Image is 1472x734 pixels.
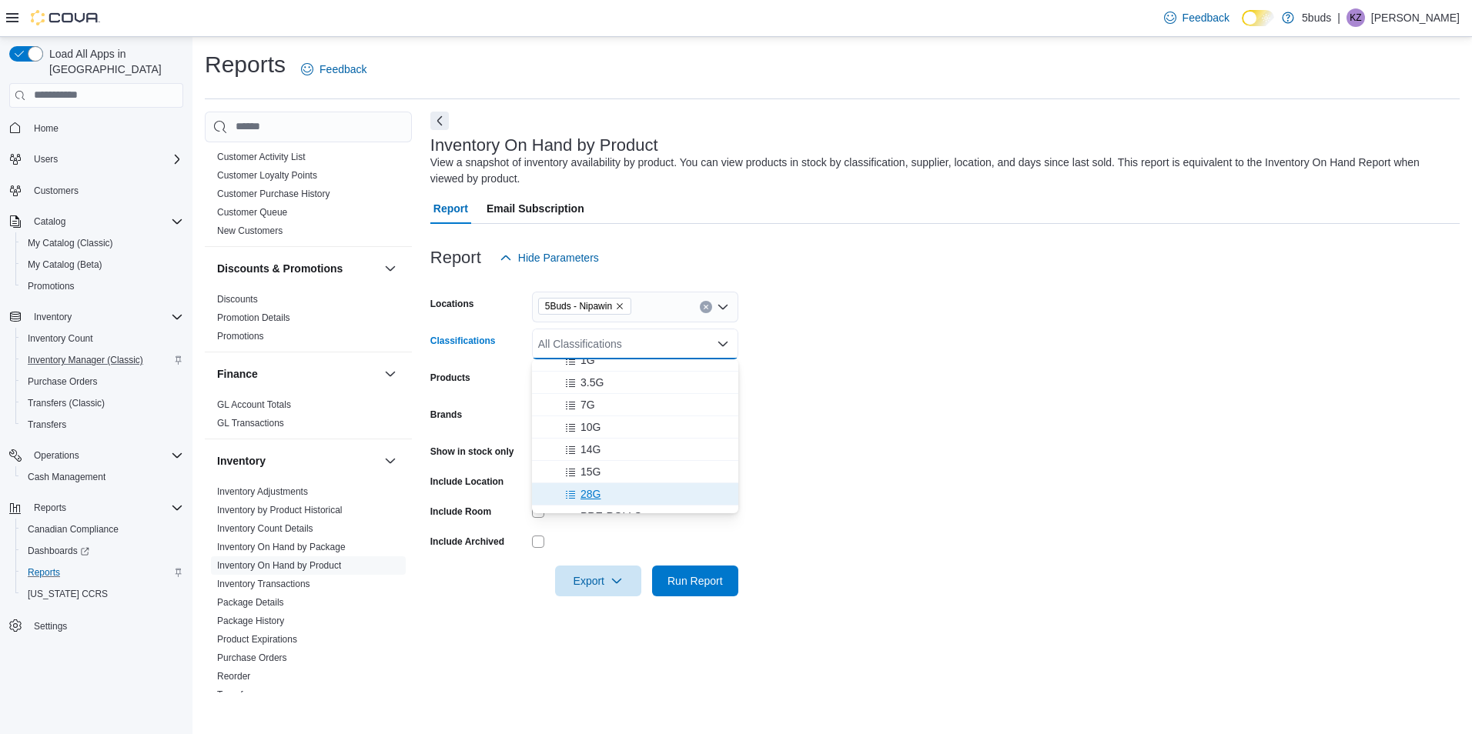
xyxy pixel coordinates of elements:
span: Customer Queue [217,206,287,219]
span: 28G [580,486,601,502]
span: Customers [34,185,79,197]
span: Dashboards [22,542,183,560]
a: Dashboards [22,542,95,560]
label: Locations [430,298,474,310]
span: Promotions [22,277,183,295]
a: Reorder [217,671,250,682]
span: 5Buds - Nipawin [545,299,612,314]
h3: Report [430,249,481,267]
span: Purchase Orders [22,372,183,391]
span: Inventory Count [22,329,183,348]
a: Canadian Compliance [22,520,125,539]
a: Inventory On Hand by Package [217,542,346,552]
a: Transfers [217,689,256,700]
button: Hide Parameters [493,242,605,273]
h3: Discounts & Promotions [217,261,343,276]
button: My Catalog (Classic) [15,232,189,254]
span: Transfers [22,415,183,434]
span: Reorder [217,670,250,682]
a: Dashboards [15,540,189,562]
button: Finance [217,366,378,382]
span: Cash Management [28,471,105,483]
a: Cash Management [22,468,112,486]
span: Report [433,193,468,224]
span: GL Transactions [217,417,284,429]
button: Inventory Manager (Classic) [15,349,189,371]
span: Inventory On Hand by Package [217,541,346,553]
span: 5Buds - Nipawin [538,298,631,315]
span: Hide Parameters [518,250,599,265]
span: GL Account Totals [217,399,291,411]
span: Inventory Manager (Classic) [22,351,183,369]
label: Include Archived [430,535,504,548]
button: Operations [3,445,189,466]
button: Promotions [15,275,189,297]
button: Inventory [217,453,378,469]
button: Reports [15,562,189,583]
a: Home [28,119,65,138]
h3: Inventory [217,453,266,469]
a: Promotion Details [217,312,290,323]
button: Discounts & Promotions [381,259,400,278]
label: Classifications [430,335,496,347]
a: Promotions [22,277,81,295]
span: Canadian Compliance [28,523,119,535]
button: 3.5G [532,372,738,394]
a: Promotions [217,331,264,342]
span: PRE-ROLLS [580,509,641,524]
h3: Inventory On Hand by Product [430,136,658,155]
input: Dark Mode [1242,10,1274,26]
button: [US_STATE] CCRS [15,583,189,605]
span: Transfers (Classic) [22,394,183,412]
span: Email Subscription [487,193,584,224]
label: Products [430,372,470,384]
a: Inventory Manager (Classic) [22,351,149,369]
span: New Customers [217,225,283,237]
span: Users [28,150,183,168]
a: Settings [28,617,73,636]
button: Reports [28,499,72,517]
button: Purchase Orders [15,371,189,392]
span: Settings [28,616,183,635]
button: PRE-ROLLS [532,505,738,528]
span: Home [28,118,183,138]
a: Discounts [217,294,258,305]
a: Feedback [295,54,373,85]
span: Package History [217,615,284,627]
span: Catalog [34,215,65,228]
button: Discounts & Promotions [217,261,378,276]
p: 5buds [1302,8,1331,27]
span: Transfers [217,689,256,701]
a: Customers [28,182,85,200]
span: Reports [28,499,183,517]
span: 10G [580,419,601,435]
button: Catalog [28,212,72,231]
span: My Catalog (Beta) [28,259,102,271]
a: Customer Loyalty Points [217,170,317,181]
button: Inventory [381,452,400,470]
span: Customers [28,181,183,200]
h1: Reports [205,49,286,80]
button: Next [430,112,449,130]
span: Users [34,153,58,165]
label: Brands [430,409,462,421]
span: Promotion Details [217,312,290,324]
div: View a snapshot of inventory availability by product. You can view products in stock by classific... [430,155,1452,187]
span: Home [34,122,59,135]
button: Inventory Count [15,328,189,349]
nav: Complex example [9,111,183,677]
span: Product Expirations [217,633,297,646]
a: Feedback [1158,2,1236,33]
button: Run Report [652,566,738,596]
button: 28G [532,483,738,505]
label: Include Room [430,505,491,518]
button: Users [3,148,189,170]
span: Catalog [28,212,183,231]
button: Canadian Compliance [15,519,189,540]
button: Catalog [3,211,189,232]
span: 15G [580,464,601,479]
span: Inventory Count Details [217,522,313,535]
span: Promotions [217,330,264,342]
span: Reports [28,566,60,579]
span: Package Details [217,596,284,609]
